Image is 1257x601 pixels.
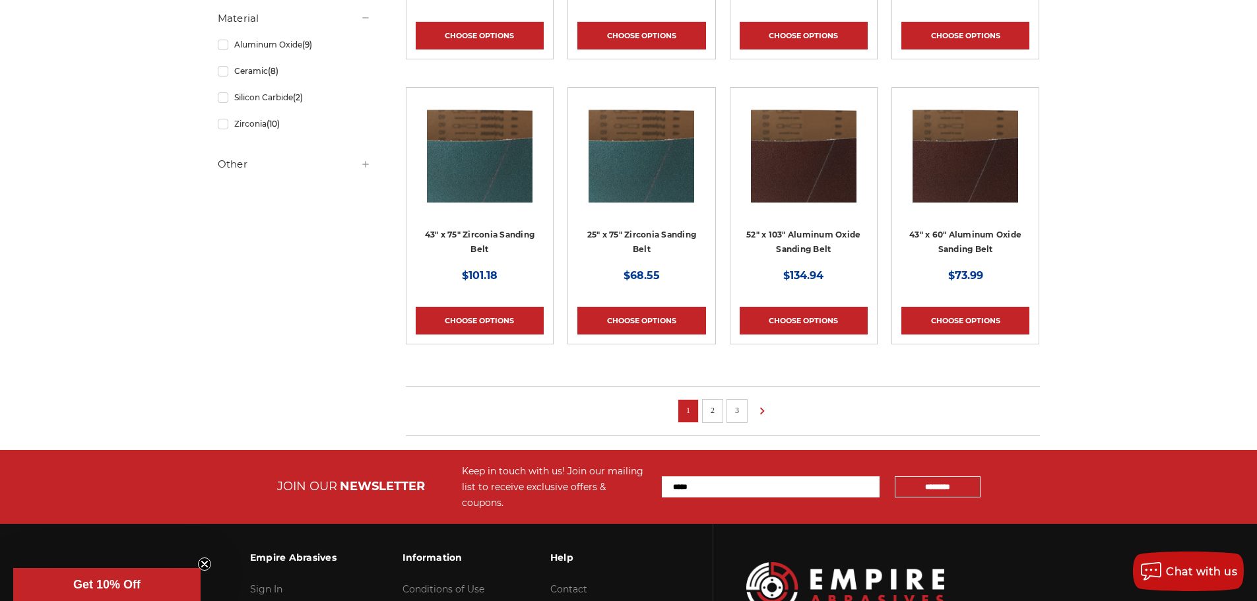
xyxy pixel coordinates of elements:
h3: Help [550,544,639,571]
a: Choose Options [577,307,705,334]
a: Ceramic [218,59,371,82]
div: Keep in touch with us! Join our mailing list to receive exclusive offers & coupons. [462,463,649,511]
a: Contact [550,583,587,595]
img: 25" x 75" Zirconia Sanding Belt [589,97,694,203]
a: Choose Options [901,307,1029,334]
a: 43" x 60" Aluminum Oxide Sanding Belt [909,230,1021,255]
a: Choose Options [740,307,868,334]
span: $101.18 [462,269,498,282]
img: 43" x 60" Aluminum Oxide Sanding Belt [913,97,1018,203]
span: (2) [293,92,303,102]
a: Sign In [250,583,282,595]
span: $134.94 [783,269,823,282]
a: 25" x 75" Zirconia Sanding Belt [577,97,705,225]
a: Conditions of Use [403,583,484,595]
a: Aluminum Oxide [218,33,371,56]
a: 43" x 75" Zirconia Sanding Belt [425,230,535,255]
a: 1 [682,403,695,418]
h3: Information [403,544,484,571]
span: (8) [268,66,278,76]
div: Get 10% OffClose teaser [13,568,201,601]
h5: Other [218,156,371,172]
a: 52" x 103" Aluminum Oxide Sanding Belt [740,97,868,225]
a: Zirconia [218,112,371,135]
a: Choose Options [416,22,544,49]
span: NEWSLETTER [340,479,425,493]
a: Silicon Carbide [218,86,371,109]
a: Choose Options [901,22,1029,49]
a: 2 [706,403,719,418]
a: Choose Options [416,307,544,334]
a: 3 [730,403,744,418]
span: Get 10% Off [73,578,141,591]
span: (10) [267,119,280,129]
span: Chat with us [1166,565,1237,578]
a: 43" x 60" Aluminum Oxide Sanding Belt [901,97,1029,225]
a: Choose Options [740,22,868,49]
button: Chat with us [1133,552,1244,591]
a: 43" x 75" Zirconia Sanding Belt [416,97,544,225]
a: 25" x 75" Zirconia Sanding Belt [587,230,697,255]
span: $73.99 [948,269,983,282]
img: 52" x 103" Aluminum Oxide Sanding Belt [751,97,856,203]
img: 43" x 75" Zirconia Sanding Belt [427,97,532,203]
a: 52" x 103" Aluminum Oxide Sanding Belt [746,230,860,255]
h3: Empire Abrasives [250,544,337,571]
span: (9) [302,40,312,49]
span: $68.55 [624,269,660,282]
h5: Material [218,11,371,26]
span: JOIN OUR [277,479,337,493]
button: Close teaser [198,557,211,571]
a: Choose Options [577,22,705,49]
